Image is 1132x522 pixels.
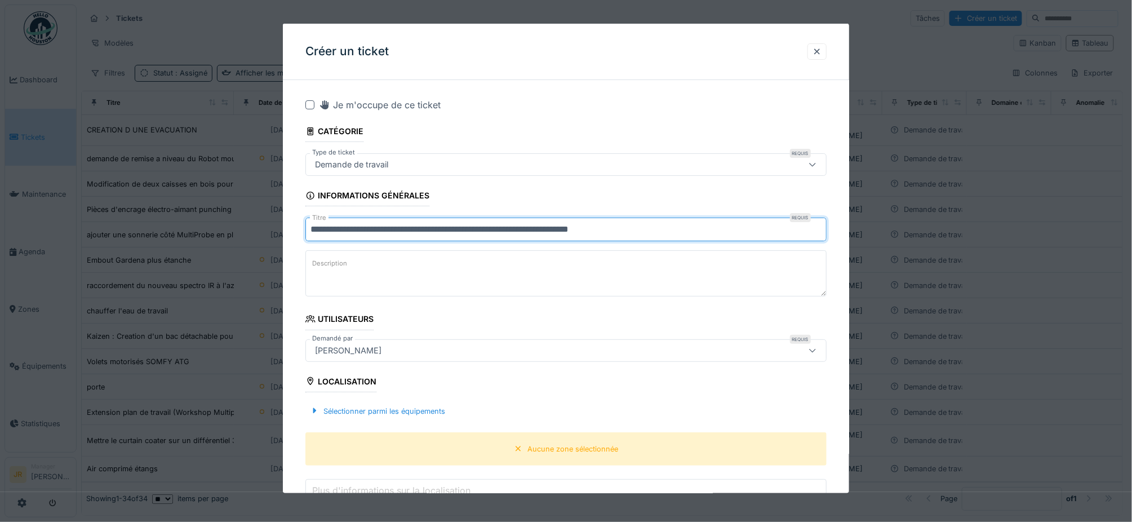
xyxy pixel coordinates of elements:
[310,333,355,343] label: Demandé par
[305,45,389,59] h3: Créer un ticket
[310,344,386,356] div: [PERSON_NAME]
[310,158,393,171] div: Demande de travail
[305,123,363,142] div: Catégorie
[310,256,349,271] label: Description
[790,334,811,343] div: Requis
[305,403,450,418] div: Sélectionner parmi les équipements
[305,311,374,330] div: Utilisateurs
[310,213,328,223] label: Titre
[319,98,441,112] div: Je m'occupe de ce ticket
[310,484,473,497] label: Plus d'informations sur la localisation
[310,148,357,157] label: Type de ticket
[305,187,429,206] div: Informations générales
[305,373,376,392] div: Localisation
[790,213,811,222] div: Requis
[527,443,618,454] div: Aucune zone sélectionnée
[790,149,811,158] div: Requis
